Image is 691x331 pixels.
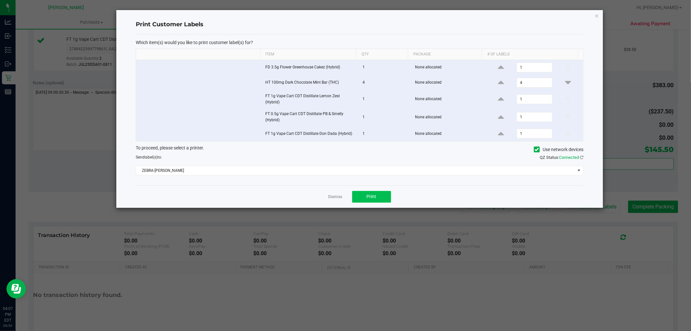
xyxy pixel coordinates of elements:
[261,108,359,126] td: FT 0.5g Vape Cart CDT Distillate PB & Smelly (Hybrid)
[144,155,157,160] span: label(s)
[411,90,486,108] td: None allocated
[359,75,411,90] td: 4
[136,20,583,29] h4: Print Customer Labels
[359,90,411,108] td: 1
[540,155,583,160] span: QZ Status:
[359,60,411,75] td: 1
[559,155,579,160] span: Connected
[411,60,486,75] td: None allocated
[261,75,359,90] td: HT 100mg Dark Chocolate Mint Bar (THC)
[482,49,578,60] th: # of labels
[411,75,486,90] td: None allocated
[136,166,575,175] span: ZEBRA-[PERSON_NAME]
[131,145,588,154] div: To proceed, please select a printer.
[359,108,411,126] td: 1
[356,49,408,60] th: Qty
[367,194,376,199] span: Print
[352,191,391,203] button: Print
[261,126,359,141] td: FT 1g Vape Cart CDT Distillate Don Dada (Hybrid)
[136,155,162,160] span: Send to:
[6,279,26,299] iframe: Resource center
[136,40,583,45] p: Which item(s) would you like to print customer label(s) for?
[260,49,356,60] th: Item
[411,108,486,126] td: None allocated
[534,146,583,153] label: Use network devices
[328,194,342,200] a: Dismiss
[359,126,411,141] td: 1
[261,60,359,75] td: FD 3.5g Flower Greenhouse Cakez (Hybrid)
[411,126,486,141] td: None allocated
[408,49,482,60] th: Package
[261,90,359,108] td: FT 1g Vape Cart CDT Distillate Lemon Zest (Hybrid)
